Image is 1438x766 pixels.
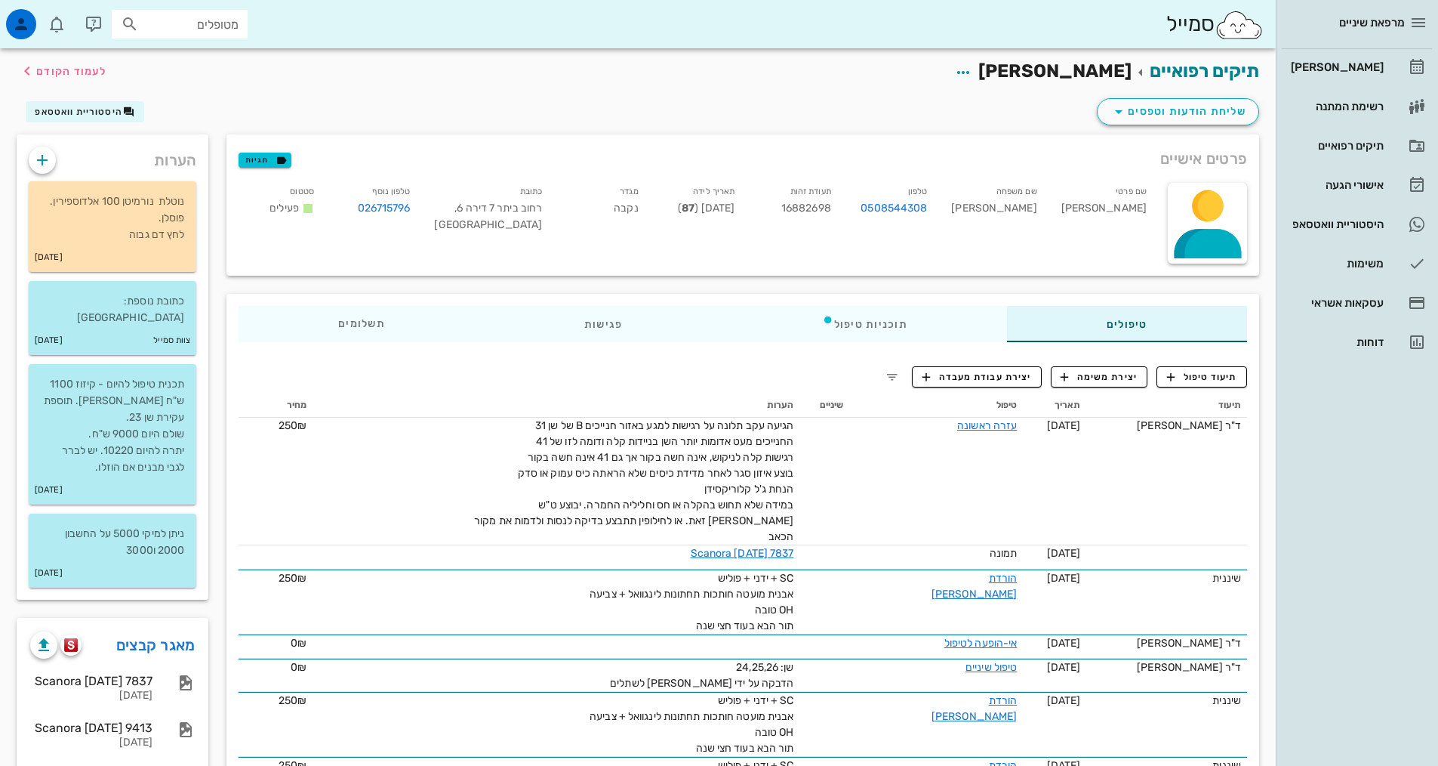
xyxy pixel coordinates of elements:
small: צוות סמייל [153,332,190,349]
div: סמייל [1166,8,1264,41]
div: היסטוריית וואטסאפ [1288,218,1384,230]
span: מרפאת שיניים [1339,16,1405,29]
small: תאריך לידה [693,187,734,196]
small: שם פרטי [1116,187,1147,196]
button: היסטוריית וואטסאפ [26,101,144,122]
span: תיעוד טיפול [1167,370,1237,384]
small: כתובת [520,187,543,196]
small: שם משפחה [996,187,1037,196]
span: לעמוד הקודם [36,65,106,78]
strong: 87 [682,202,694,215]
small: [DATE] [35,565,63,582]
span: פרטים אישיים [1160,147,1247,171]
div: Scanora [DATE] 7837 [30,674,152,688]
img: scanora logo [64,638,79,652]
th: שיניים [800,394,850,418]
div: שיננית [1092,693,1241,709]
span: [DATE] [1047,637,1081,650]
div: ד"ר [PERSON_NAME] [1092,659,1241,675]
div: שיננית [1092,570,1241,586]
a: עסקאות אשראי [1282,285,1432,321]
small: [DATE] [35,332,63,349]
span: , [454,202,457,215]
span: [DATE] [1047,661,1081,674]
div: אישורי הגעה [1288,179,1384,191]
a: משימות [1282,246,1432,282]
a: רשימת המתנה [1282,88,1432,125]
div: ד"ר [PERSON_NAME] [1092,418,1241,434]
span: [DATE] [1047,694,1081,707]
small: [DATE] [35,249,63,266]
span: 16882698 [781,202,831,215]
th: טיפול [849,394,1023,418]
a: [PERSON_NAME] [1282,49,1432,85]
button: תגיות [239,153,291,168]
span: 250₪ [279,694,306,707]
div: תיקים רפואיים [1288,140,1384,152]
button: יצירת משימה [1051,366,1148,388]
p: ניתן למיקי 5000 על החשבון 2000 ו3000 [41,526,184,559]
button: scanora logo [60,635,82,656]
a: טיפול שיניים [965,661,1017,674]
div: נקבה [554,180,651,242]
span: 0₪ [291,637,306,650]
div: הערות [17,134,208,178]
button: תיעוד טיפול [1156,366,1247,388]
small: טלפון [908,187,928,196]
small: תעודת זהות [790,187,831,196]
a: היסטוריית וואטסאפ [1282,206,1432,242]
div: משימות [1288,258,1384,270]
span: רחוב ביתר 7 דירה 6 [454,202,542,215]
span: 0₪ [291,661,306,674]
a: אישורי הגעה [1282,167,1432,203]
th: מחיר [239,394,313,418]
div: [DATE] [30,690,152,703]
div: Scanora [DATE] 9413 [30,721,152,735]
span: [GEOGRAPHIC_DATA] [434,218,542,231]
a: תיקים רפואיים [1150,60,1259,82]
a: תיקים רפואיים [1282,128,1432,164]
span: [DATE] [1047,572,1081,585]
div: תוכניות טיפול [722,306,1007,342]
span: [DATE] ( ) [678,202,734,215]
th: הערות [313,394,799,418]
div: פגישות [485,306,722,342]
div: טיפולים [1007,306,1247,342]
span: [DATE] [1047,419,1081,432]
span: שליחת הודעות וטפסים [1110,103,1246,121]
small: טלפון נוסף [372,187,410,196]
p: נוטלת נורמיטן 100 אלדוספירין. פוסלן. לחץ דם גבוה [41,193,184,243]
span: 250₪ [279,419,306,432]
a: מאגר קבצים [116,633,196,657]
p: תכנית טיפול להיום - קיזוז 1100 ש"ח [PERSON_NAME]. תוספת עקירת שן 23. שולם היום 9000 ש"ח. יתרה להי... [41,376,184,476]
span: [PERSON_NAME] [978,60,1132,82]
a: הורדת [PERSON_NAME] [931,572,1017,601]
span: שן: 24,25,26 הדבקה על ידי [PERSON_NAME] לשתלים [610,661,793,690]
span: הגיעה עקב תלונה על רגישות למגע באזור חנייכים B של שן 31 החנייכים מעט אדומות יותר השן בניידות קלה ... [474,419,793,543]
a: Scanora [DATE] 7837 [691,547,794,560]
div: [DATE] [30,737,152,749]
div: [PERSON_NAME] [1288,61,1384,73]
img: SmileCloud logo [1215,10,1264,40]
span: יצירת עבודת מעבדה [922,370,1031,384]
button: שליחת הודעות וטפסים [1097,98,1259,125]
a: 0508544308 [861,200,927,217]
p: כתובת נוספת: [GEOGRAPHIC_DATA] [41,293,184,326]
a: עזרה ראשונה [957,419,1017,432]
th: תאריך [1023,394,1086,418]
small: מגדר [620,187,638,196]
div: [PERSON_NAME] [939,180,1048,242]
span: תמונה [990,547,1018,560]
a: דוחות [1282,324,1432,360]
button: יצירת עבודת מעבדה [912,366,1041,388]
span: יצירת משימה [1061,370,1138,384]
span: תג [45,12,54,21]
div: דוחות [1288,336,1384,348]
span: תגיות [245,153,285,167]
small: סטטוס [290,187,314,196]
span: היסטוריית וואטסאפ [35,107,122,117]
div: רשימת המתנה [1288,100,1384,113]
div: ד"ר [PERSON_NAME] [1092,635,1241,651]
span: [DATE] [1047,547,1081,560]
div: [PERSON_NAME] [1049,180,1159,242]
